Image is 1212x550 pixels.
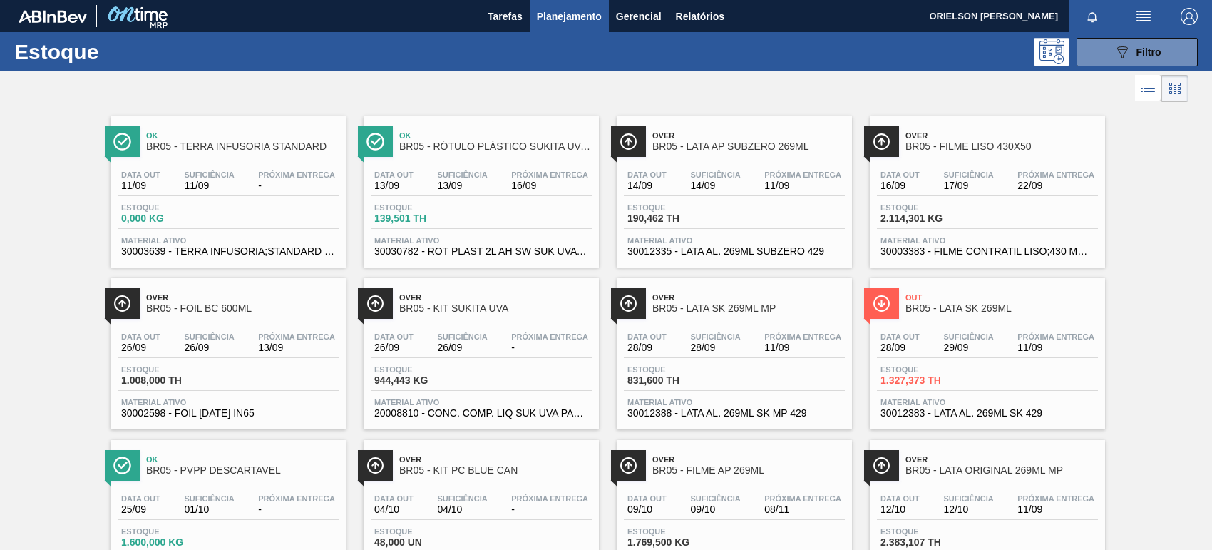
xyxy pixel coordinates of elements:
a: ÍconeOkBR05 - RÓTULO PLÁSTICO SUKITA UVA MISTA 2L AH SWData out13/09Suficiência13/09Próxima Entre... [353,106,606,268]
span: Estoque [121,365,221,374]
span: Data out [627,170,667,179]
span: Material ativo [880,236,1094,245]
span: Próxima Entrega [511,494,588,503]
span: Data out [627,332,667,341]
span: BR05 - TERRA INFUSORIA STANDARD [146,141,339,152]
img: Ícone [873,133,890,151]
span: Data out [374,332,414,341]
span: 831,600 TH [627,375,727,386]
span: Próxima Entrega [1017,494,1094,503]
span: Data out [374,494,414,503]
span: 14/09 [627,180,667,191]
span: 04/10 [374,504,414,515]
img: Ícone [366,295,384,312]
span: Data out [121,494,160,503]
span: Over [905,131,1098,140]
span: BR05 - LATA SK 269ML [905,303,1098,314]
span: Próxima Entrega [764,332,841,341]
span: 1.327,373 TH [880,375,980,386]
span: Próxima Entrega [1017,170,1094,179]
span: Material ativo [627,236,841,245]
span: Estoque [374,365,474,374]
span: Estoque [627,365,727,374]
button: Filtro [1077,38,1198,66]
span: 190,462 TH [627,213,727,224]
span: Data out [880,170,920,179]
img: userActions [1135,8,1152,25]
span: BR05 - LATA ORIGINAL 269ML MP [905,465,1098,476]
a: ÍconeOverBR05 - LATA SK 269ML MPData out28/09Suficiência28/09Próxima Entrega11/09Estoque831,600 T... [606,268,859,429]
span: Suficiência [184,494,234,503]
span: 1.008,000 TH [121,375,221,386]
span: BR05 - KIT SUKITA UVA [399,303,592,314]
span: 13/09 [374,180,414,191]
span: Suficiência [437,332,487,341]
span: Próxima Entrega [1017,332,1094,341]
span: Estoque [880,203,980,212]
span: 26/09 [184,342,234,353]
span: Estoque [374,527,474,536]
span: 25/09 [121,504,160,515]
span: Próxima Entrega [764,494,841,503]
span: Próxima Entrega [511,332,588,341]
span: 1.769,500 KG [627,537,727,548]
h1: Estoque [14,44,223,60]
span: 28/09 [880,342,920,353]
span: Estoque [121,527,221,536]
span: Data out [374,170,414,179]
a: ÍconeOverBR05 - LATA AP SUBZERO 269MLData out14/09Suficiência14/09Próxima Entrega11/09Estoque190,... [606,106,859,268]
span: 11/09 [121,180,160,191]
img: Ícone [366,457,384,474]
div: Pogramando: nenhum usuário selecionado [1034,38,1069,66]
span: BR05 - PVPP DESCARTAVEL [146,465,339,476]
span: 26/09 [374,342,414,353]
span: Estoque [627,203,727,212]
span: Over [399,293,592,302]
span: Estoque [627,527,727,536]
span: Relatórios [676,8,724,25]
span: Over [652,293,845,302]
span: 13/09 [437,180,487,191]
span: Próxima Entrega [258,170,335,179]
span: - [511,342,588,353]
span: Suficiência [690,494,740,503]
img: Ícone [620,457,637,474]
span: Estoque [880,527,980,536]
span: Suficiência [943,494,993,503]
span: 20008810 - CONC. COMP. LIQ SUK UVA PARTE A FE1656 [374,408,588,419]
span: Suficiência [690,170,740,179]
span: Over [652,131,845,140]
a: ÍconeOutBR05 - LATA SK 269MLData out28/09Suficiência29/09Próxima Entrega11/09Estoque1.327,373 THM... [859,268,1112,429]
span: Out [905,293,1098,302]
span: 30002598 - FOIL BC 600 IN65 [121,408,335,419]
button: Notificações [1069,6,1115,26]
span: 11/09 [764,180,841,191]
span: Material ativo [121,398,335,407]
span: Estoque [121,203,221,212]
span: 28/09 [627,342,667,353]
span: Ok [399,131,592,140]
span: BR05 - KIT PC BLUE CAN [399,465,592,476]
span: Ok [146,455,339,464]
span: Over [399,455,592,464]
span: 48,000 UN [374,537,474,548]
span: - [511,504,588,515]
img: Ícone [620,295,637,312]
span: Data out [880,494,920,503]
span: Filtro [1136,46,1161,58]
span: 22/09 [1017,180,1094,191]
span: 11/09 [184,180,234,191]
span: 26/09 [437,342,487,353]
span: 04/10 [437,504,487,515]
a: ÍconeOverBR05 - KIT SUKITA UVAData out26/09Suficiência26/09Próxima Entrega-Estoque944,443 KGMater... [353,268,606,429]
span: Próxima Entrega [258,494,335,503]
span: BR05 - LATA AP SUBZERO 269ML [652,141,845,152]
span: 09/10 [627,504,667,515]
a: ÍconeOverBR05 - FILME LISO 430X50Data out16/09Suficiência17/09Próxima Entrega22/09Estoque2.114,30... [859,106,1112,268]
span: 0,000 KG [121,213,221,224]
span: 11/09 [1017,504,1094,515]
span: Data out [880,332,920,341]
span: Planejamento [537,8,602,25]
div: Visão em Cards [1161,75,1188,102]
span: 139,501 TH [374,213,474,224]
